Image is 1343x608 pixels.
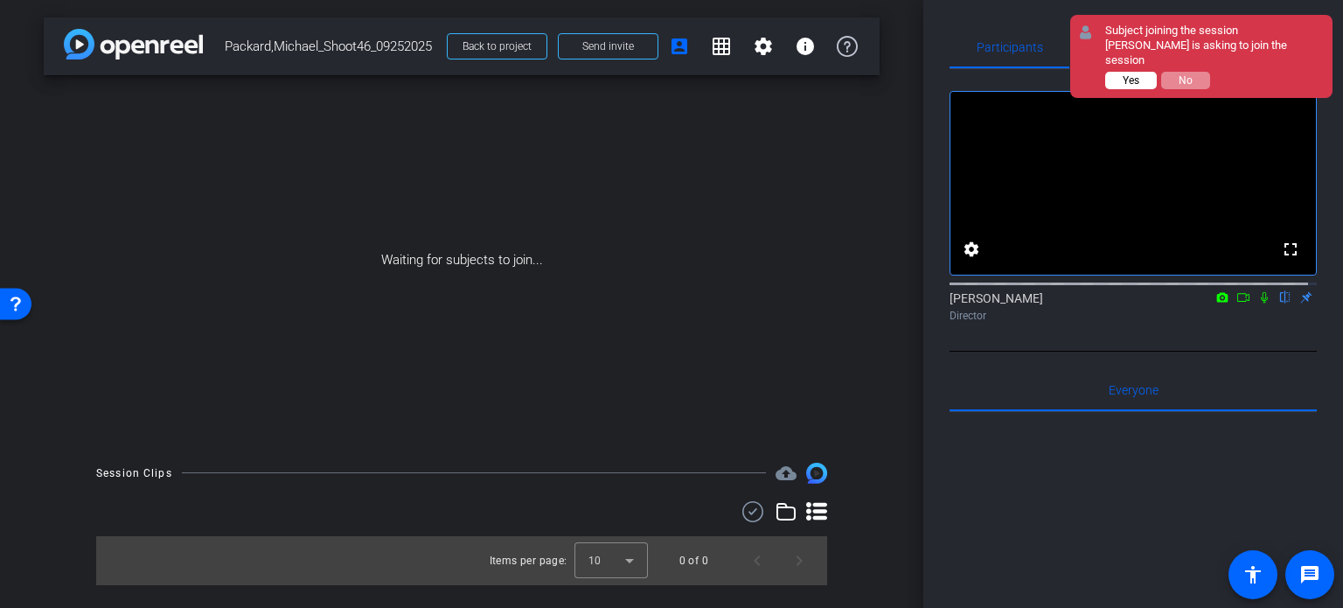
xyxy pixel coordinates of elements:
button: Send invite [558,33,658,59]
mat-icon: cloud_upload [776,463,797,484]
button: Back to project [447,33,547,59]
span: Destinations for your clips [776,463,797,484]
img: Session clips [806,463,827,484]
span: Participants [977,41,1043,53]
mat-icon: settings [753,36,774,57]
div: Subject joining the session [1105,24,1324,38]
button: No [1161,72,1210,89]
span: Everyone [1109,384,1159,396]
span: Send invite [582,39,634,53]
button: Yes [1105,72,1157,89]
div: 0 of 0 [679,552,708,570]
span: No [1179,74,1193,87]
span: Yes [1123,74,1139,87]
mat-icon: accessibility [1242,564,1263,585]
button: Next page [778,540,820,582]
mat-icon: info [795,36,816,57]
div: Waiting for subjects to join... [44,75,880,445]
mat-icon: account_box [669,36,690,57]
mat-icon: grid_on [711,36,732,57]
span: Packard,Michael_Shoot46_09252025 [225,29,436,64]
button: Previous page [736,540,778,582]
mat-icon: flip [1275,289,1296,304]
div: [PERSON_NAME] is asking to join the session [1105,38,1324,68]
span: Back to project [463,40,532,52]
img: app-logo [64,29,203,59]
mat-icon: message [1299,564,1320,585]
div: Director [950,308,1317,324]
div: [PERSON_NAME] [950,290,1317,324]
mat-icon: fullscreen [1280,239,1301,260]
div: Items per page: [490,552,567,570]
div: Session Clips [96,465,172,482]
mat-icon: settings [961,239,982,260]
